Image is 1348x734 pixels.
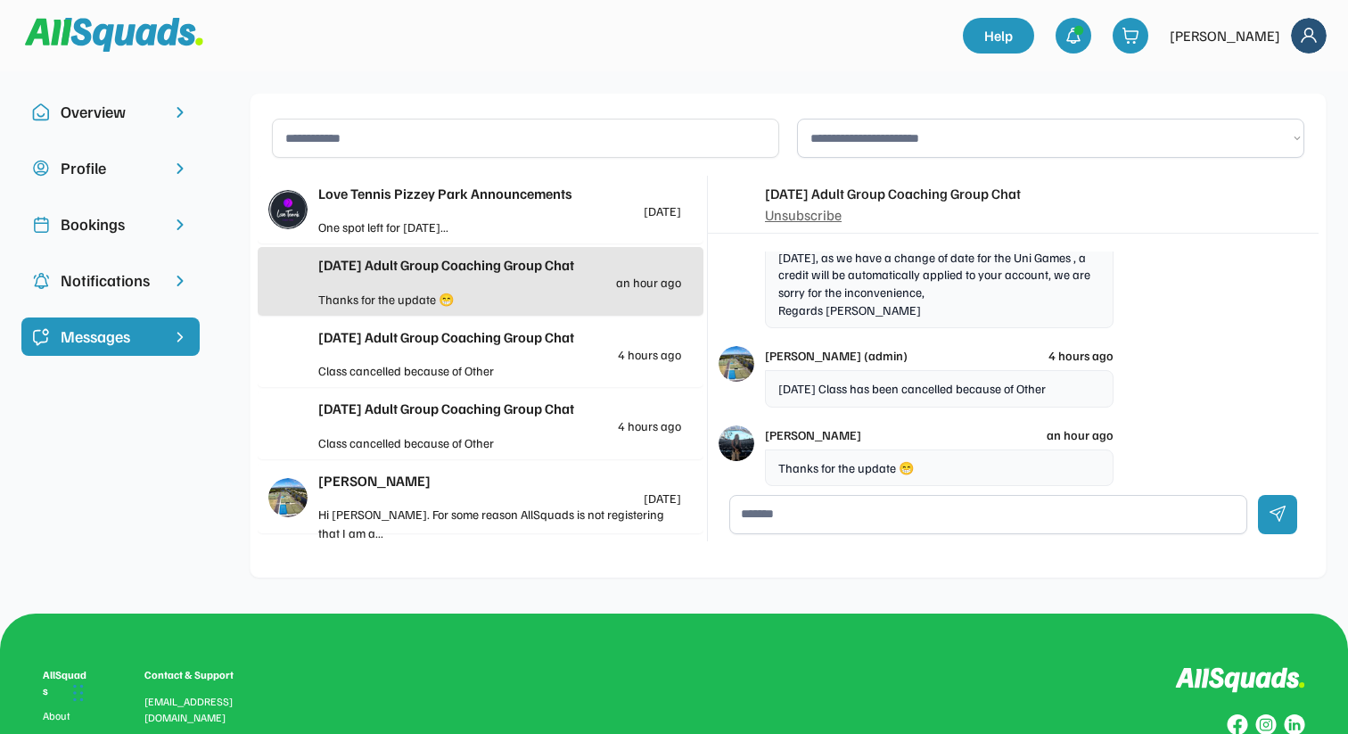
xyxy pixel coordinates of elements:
[318,183,681,204] div: Love Tennis Pizzey Park Announcements
[765,425,861,444] div: [PERSON_NAME]
[765,346,908,365] div: [PERSON_NAME] (admin)
[765,370,1114,408] div: [DATE] Class has been cancelled because of Other
[61,100,160,124] div: Overview
[268,405,308,444] img: yH5BAEAAAAALAAAAAABAAEAAAIBRAA7
[618,348,681,361] div: 4 hours ago
[1175,667,1305,693] img: Logo%20inverted.svg
[171,103,189,121] img: chevron-right.svg
[144,694,255,726] div: [EMAIL_ADDRESS][DOMAIN_NAME]
[765,204,1114,329] div: Good Afternoon, Tuesdays adult group lesson is not going ahead [DATE][DATE], as we have a change ...
[32,103,50,121] img: Icon%20copy%2010.svg
[318,218,500,236] div: One spot left for [DATE]...
[268,478,308,517] img: love%20tennis%20cover.jpg
[61,268,160,293] div: Notifications
[1291,18,1327,54] img: Frame%2018.svg
[318,361,500,380] div: Class cancelled because of Other
[1170,25,1280,46] div: [PERSON_NAME]
[61,212,160,236] div: Bookings
[1064,27,1082,45] img: bell-03%20%281%29.svg
[318,470,681,491] div: [PERSON_NAME]
[618,419,681,433] div: 4 hours ago
[719,346,754,382] img: love%20tennis%20cover.jpg
[1047,425,1114,444] div: an hour ago
[171,160,189,177] img: chevron-right.svg
[32,272,50,290] img: Icon%20copy%204.svg
[268,334,308,373] img: yH5BAEAAAAALAAAAAABAAEAAAIBRAA7
[25,18,203,52] img: Squad%20Logo.svg
[32,160,50,177] img: user-circle.svg
[1122,27,1139,45] img: shopping-cart-01%20%281%29.svg
[765,204,842,226] div: Unsubscribe
[61,325,160,349] div: Messages
[171,328,189,346] img: chevron-right%20copy%203.svg
[318,254,681,276] div: [DATE] Adult Group Coaching Group Chat
[765,183,1021,204] div: [DATE] Adult Group Coaching Group Chat
[318,398,681,419] div: [DATE] Adult Group Coaching Group Chat
[32,216,50,234] img: Icon%20copy%202.svg
[61,156,160,180] div: Profile
[32,328,50,346] img: Icon%20%2821%29.svg
[616,276,681,289] div: an hour ago
[268,262,308,301] img: yH5BAEAAAAALAAAAAABAAEAAAIBRAA7
[644,204,681,218] div: [DATE]
[318,290,500,309] div: Thanks for the update 😁
[719,425,754,461] img: IMG_2089.jpeg
[268,190,308,229] img: LTPP_Logo_REV.jpeg
[1048,346,1114,365] div: 4 hours ago
[644,491,681,505] div: [DATE]
[318,326,681,348] div: [DATE] Adult Group Coaching Group Chat
[318,505,681,542] div: Hi [PERSON_NAME]. For some reason AllSquads is not registering that I am a...
[171,216,189,234] img: chevron-right.svg
[171,272,189,290] img: chevron-right.svg
[719,186,754,222] img: yH5BAEAAAAALAAAAAABAAEAAAIBRAA7
[765,449,1114,487] div: Thanks for the update 😁
[963,18,1034,54] a: Help
[144,667,255,683] div: Contact & Support
[318,433,500,452] div: Class cancelled because of Other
